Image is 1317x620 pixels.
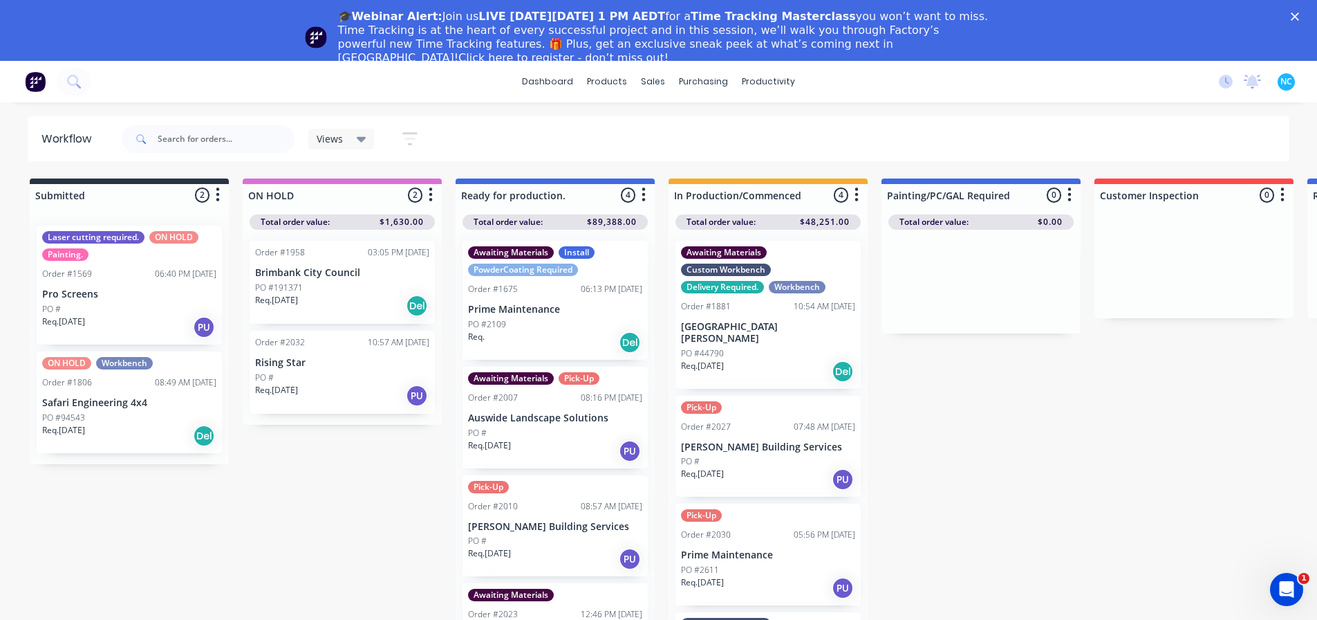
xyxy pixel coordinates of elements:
p: PO #94543 [42,412,85,424]
div: Order #1675 [468,283,518,295]
div: Workbench [769,281,825,293]
div: Workbench [96,357,153,370]
p: PO # [468,427,487,439]
p: Safari Engineering 4x4 [42,397,216,409]
div: Join us for a you won’t want to miss. Time Tracking is at the heart of every successful project a... [338,10,991,65]
div: Del [193,425,215,447]
p: PO # [681,455,700,468]
p: PO # [468,535,487,547]
p: PO #2109 [468,318,506,331]
div: Order #1958 [255,246,305,259]
div: Awaiting Materials [468,372,554,385]
div: 08:16 PM [DATE] [581,392,642,404]
div: 10:54 AM [DATE] [794,300,855,313]
p: PO #191371 [255,282,303,294]
div: PU [193,316,215,338]
div: Order #195803:05 PM [DATE]Brimbank City CouncilPO #191371Req.[DATE]Del [250,241,435,324]
div: Close [1291,12,1305,21]
div: 07:48 AM [DATE] [794,421,855,433]
span: Total order value: [899,216,969,228]
p: PO #44790 [681,347,724,360]
p: [PERSON_NAME] Building Services [681,441,855,453]
div: Pick-Up [681,509,722,522]
div: ON HOLD [42,357,91,370]
div: 06:40 PM [DATE] [155,268,216,280]
b: 🎓Webinar Alert: [338,10,442,23]
p: Req. [DATE] [681,576,724,589]
p: PO # [42,303,61,316]
p: Req. [DATE] [681,360,724,372]
div: Order #2030 [681,529,731,541]
div: PU [619,440,641,462]
iframe: Intercom live chat [1270,573,1303,606]
div: sales [634,71,672,92]
div: Order #1881 [681,300,731,313]
span: 1 [1298,573,1309,584]
div: Workflow [41,131,98,147]
div: Install [559,246,595,259]
b: Time Tracking Masterclass [691,10,856,23]
span: $0.00 [1038,216,1063,228]
p: [GEOGRAPHIC_DATA][PERSON_NAME] [681,321,855,345]
div: 10:57 AM [DATE] [368,336,429,349]
input: Search for orders... [158,125,295,153]
div: Order #2007 [468,392,518,404]
div: 08:57 AM [DATE] [581,500,642,513]
div: PowderCoating Required [468,264,578,276]
div: Awaiting MaterialsPick-UpOrder #200708:16 PM [DATE]Auswide Landscape SolutionsPO #Req.[DATE]PU [463,367,648,468]
span: NC [1280,75,1292,88]
p: PO #2611 [681,564,719,576]
p: PO # [255,372,274,384]
div: Order #2010 [468,500,518,513]
div: Awaiting Materials [468,246,554,259]
div: PU [832,577,854,599]
img: Profile image for Team [305,26,327,48]
p: Req. [468,331,485,343]
span: Total order value: [686,216,756,228]
span: $89,388.00 [587,216,637,228]
div: Awaiting MaterialsInstallPowderCoating RequiredOrder #167506:13 PM [DATE]Prime MaintenancePO #210... [463,241,648,360]
div: ON HOLDWorkbenchOrder #180608:49 AM [DATE]Safari Engineering 4x4PO #94543Req.[DATE]Del [37,352,222,453]
div: Pick-Up [468,481,509,493]
div: PU [406,385,428,407]
img: Factory [25,71,46,92]
span: Total order value: [474,216,543,228]
div: 06:13 PM [DATE] [581,283,642,295]
span: Views [317,131,343,146]
div: Custom Workbench [681,264,771,276]
a: Click here to register - don’t miss out! [458,51,669,64]
p: Pro Screens [42,289,216,300]
p: Req. [DATE] [255,384,298,396]
div: products [580,71,634,92]
div: Pick-UpOrder #203005:56 PM [DATE]Prime MaintenancePO #2611Req.[DATE]PU [675,504,861,605]
div: Del [619,331,641,354]
div: Order #1806 [42,376,92,389]
div: Order #1569 [42,268,92,280]
div: PU [619,548,641,570]
div: 03:05 PM [DATE] [368,246,429,259]
div: Order #203210:57 AM [DATE]Rising StarPO #Req.[DATE]PU [250,331,435,414]
div: Laser cutting required. [42,231,144,244]
p: Auswide Landscape Solutions [468,412,642,424]
p: Req. [DATE] [42,424,85,437]
p: Prime Maintenance [681,549,855,561]
div: Order #2032 [255,336,305,349]
span: $1,630.00 [380,216,424,228]
p: Prime Maintenance [468,304,642,316]
a: dashboard [515,71,580,92]
div: ON HOLD [149,231,198,244]
div: PU [832,468,854,491]
div: 08:49 AM [DATE] [155,376,216,389]
p: Req. [DATE] [255,294,298,307]
p: Req. [DATE] [468,439,511,452]
p: Req. [DATE] [681,468,724,480]
p: [PERSON_NAME] Building Services [468,521,642,533]
div: Awaiting Materials [468,589,554,601]
div: Order #2027 [681,421,731,433]
div: 05:56 PM [DATE] [794,529,855,541]
div: Pick-Up [681,401,722,414]
div: Pick-UpOrder #202707:48 AM [DATE][PERSON_NAME] Building ServicesPO #Req.[DATE]PU [675,396,861,498]
div: productivity [735,71,802,92]
p: Rising Star [255,357,429,369]
div: Del [832,361,854,383]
